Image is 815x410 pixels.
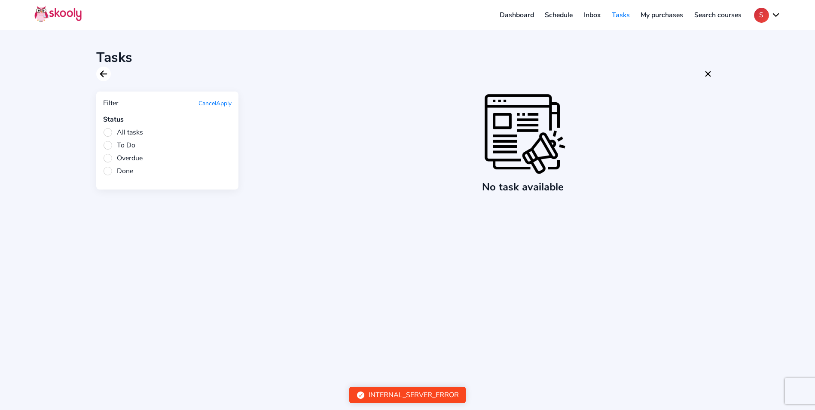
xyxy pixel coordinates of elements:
ion-icon: checkmark circle [356,391,365,400]
a: Tasks [606,8,635,22]
a: Dashboard [494,8,540,22]
a: My purchases [635,8,689,22]
h1: Tasks [96,48,719,67]
img: Skooly [34,6,82,22]
ion-icon: close [703,69,713,79]
span: To Do [103,141,135,150]
span: Done [103,166,133,176]
span: Overdue [103,153,143,163]
a: Schedule [540,8,579,22]
button: Apply [216,99,232,107]
div: Filter [103,98,119,108]
div: Status [103,115,232,124]
span: All tasks [103,128,143,137]
ion-icon: arrow back outline [98,69,109,79]
button: arrow back outline [96,67,111,81]
img: empty [482,92,568,177]
div: INTERNAL_SERVER_ERROR [369,390,459,400]
a: Search courses [689,8,747,22]
button: Schevron down outline [754,8,781,23]
button: Cancel [198,99,216,107]
button: close [701,67,715,81]
a: Inbox [578,8,606,22]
